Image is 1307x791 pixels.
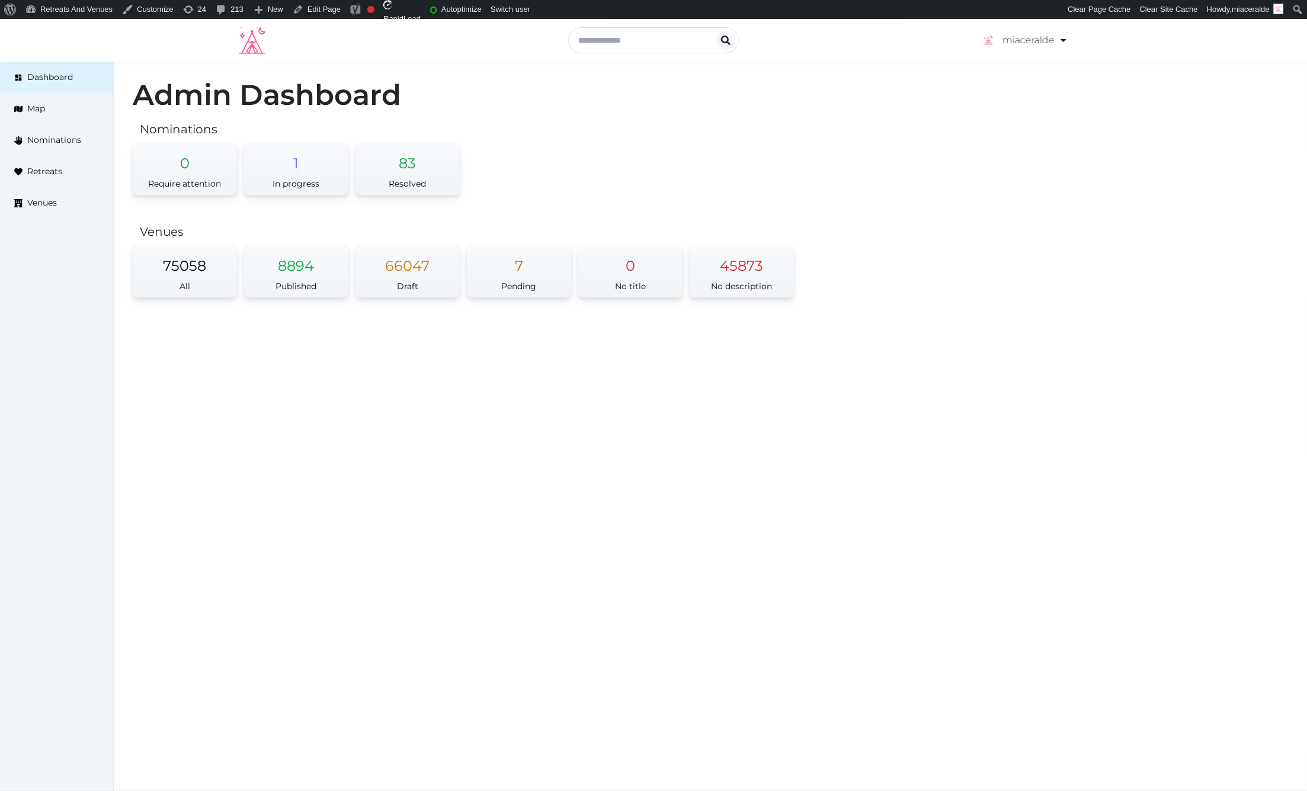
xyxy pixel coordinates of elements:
a: 0No title [578,245,683,297]
span: Require attention [149,178,222,189]
span: Venues [27,197,57,209]
span: No title [615,281,646,292]
a: 83Resolved [355,142,460,195]
a: 0Require attention [133,142,237,195]
div: 0 [133,142,237,173]
a: miaceralde [981,24,1068,57]
h2: Venues [140,223,1288,240]
a: 75058All [133,245,237,297]
span: Draft [397,281,418,292]
span: All [180,281,190,292]
a: 66047Draft [355,245,460,297]
div: 66047 [355,245,460,276]
span: miaceralde [1232,5,1270,14]
span: Published [276,281,317,292]
span: Dashboard [27,71,73,84]
div: 45873 [690,245,794,276]
div: 83 [355,142,460,173]
span: Pending [502,281,537,292]
h1: Admin Dashboard [133,81,1288,109]
span: No description [712,281,773,292]
span: Clear Site Cache [1140,5,1198,14]
a: 45873No description [690,245,794,297]
span: Retreats [27,165,62,178]
span: Clear Page Cache [1068,5,1131,14]
span: Nominations [27,134,81,146]
a: 8894Published [244,245,348,297]
div: 8894 [244,245,348,276]
span: Resolved [389,178,427,189]
span: In progress [273,178,320,189]
h2: Nominations [140,121,1288,137]
div: 1 [244,142,348,173]
div: 0 [578,245,683,276]
div: 75058 [133,245,237,276]
div: Focus keyphrase not set [367,6,374,13]
a: 1In progress [244,142,348,195]
div: 7 [467,245,571,276]
span: Map [27,103,45,115]
a: 7Pending [467,245,571,297]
